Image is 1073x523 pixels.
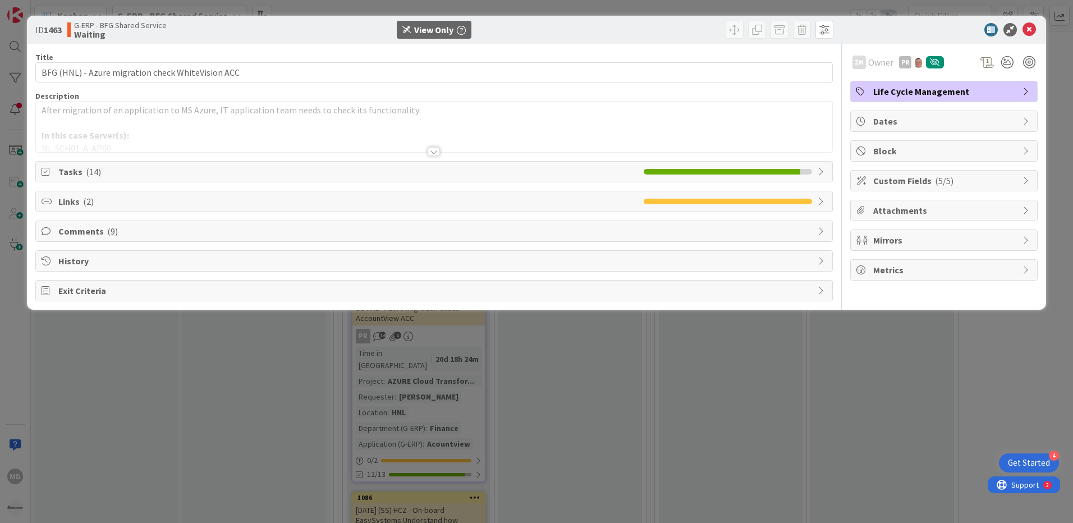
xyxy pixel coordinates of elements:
[58,195,638,208] span: Links
[852,56,866,69] div: ZM
[899,56,911,68] div: PR
[873,144,1017,158] span: Block
[935,175,953,186] span: ( 5/5 )
[35,23,62,36] span: ID
[873,204,1017,217] span: Attachments
[42,104,827,117] p: After migration of an application to MS Azure, IT application team needs to check its functionality:
[873,114,1017,128] span: Dates
[1008,457,1050,469] div: Get Started
[58,284,812,297] span: Exit Criteria
[24,2,51,15] span: Support
[999,453,1059,472] div: Open Get Started checklist, remaining modules: 4
[873,85,1017,98] span: Life Cycle Management
[58,224,812,238] span: Comments
[35,62,833,82] input: type card name here...
[58,4,61,13] div: 2
[414,23,453,36] div: View Only
[912,56,925,68] img: lD
[873,174,1017,187] span: Custom Fields
[74,30,167,39] b: Waiting
[873,263,1017,277] span: Metrics
[873,233,1017,247] span: Mirrors
[868,56,893,69] span: Owner
[35,91,79,101] span: Description
[86,166,101,177] span: ( 14 )
[44,24,62,35] b: 1463
[1049,451,1059,461] div: 4
[107,226,118,237] span: ( 9 )
[83,196,94,207] span: ( 2 )
[58,165,638,178] span: Tasks
[74,21,167,30] span: G-ERP - BFG Shared Service
[35,52,53,62] label: Title
[58,254,812,268] span: History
